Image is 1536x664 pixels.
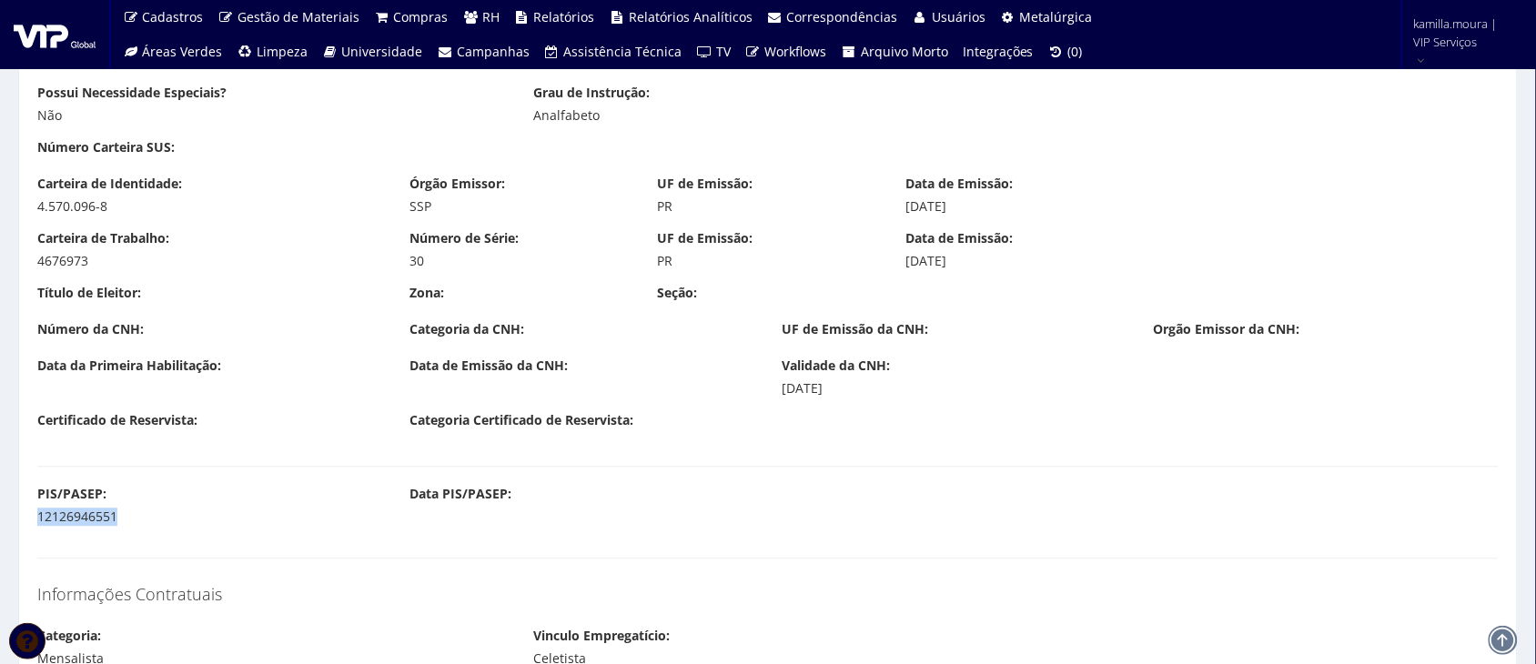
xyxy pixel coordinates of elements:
[658,176,753,194] label: UF de Emissão:
[905,253,1127,271] div: [DATE]
[629,8,753,25] span: Relatórios Analíticos
[394,8,449,25] span: Compras
[37,176,182,194] label: Carteira de Identidade:
[430,35,538,69] a: Campanhas
[1041,35,1090,69] a: (0)
[658,198,879,216] div: PR
[409,176,505,194] label: Órgão Emissor:
[37,139,175,157] label: Número Carteira SUS:
[963,43,1034,60] span: Integrações
[230,35,316,69] a: Limpeza
[834,35,956,69] a: Arquivo Morto
[905,230,1013,248] label: Data de Emissão:
[533,85,650,103] label: Grau de Instrução:
[257,43,308,60] span: Limpeza
[787,8,898,25] span: Correspondências
[37,628,101,646] label: Categoria:
[905,176,1013,194] label: Data de Emissão:
[14,21,96,48] img: logo
[690,35,739,69] a: TV
[537,35,690,69] a: Assistência Técnica
[932,8,985,25] span: Usuários
[37,85,227,103] label: Possui Necessidade Especiais?
[37,508,382,527] div: 12126946551
[409,357,568,376] label: Data de Emissão da CNH:
[37,357,221,376] label: Data da Primeira Habilitação:
[342,43,423,60] span: Universidade
[409,285,444,303] label: Zona:
[37,321,144,339] label: Número da CNH:
[782,357,890,376] label: Validade da CNH:
[409,412,633,430] label: Categoria Certificado de Reservista:
[457,43,530,60] span: Campanhas
[533,107,1002,126] div: Analfabeto
[533,628,670,646] label: Vinculo Empregatício:
[37,230,169,248] label: Carteira de Trabalho:
[1020,8,1093,25] span: Metalúrgica
[143,8,204,25] span: Cadastros
[1154,321,1300,339] label: Orgão Emissor da CNH:
[716,43,731,60] span: TV
[782,321,928,339] label: UF de Emissão da CNH:
[37,412,197,430] label: Certificado de Reservista:
[1414,15,1512,51] span: kamilla.moura | VIP Serviços
[409,321,524,339] label: Categoria da CNH:
[905,198,1127,216] div: [DATE]
[409,198,631,216] div: SSP
[409,253,631,271] div: 30
[861,43,948,60] span: Arquivo Morto
[1068,43,1083,60] span: (0)
[315,35,430,69] a: Universidade
[37,285,141,303] label: Título de Eleitor:
[143,43,223,60] span: Áreas Verdes
[409,486,511,504] label: Data PIS/PASEP:
[765,43,827,60] span: Workflows
[955,35,1041,69] a: Integrações
[37,107,506,126] div: Não
[534,8,595,25] span: Relatórios
[37,198,382,216] div: 4.570.096-8
[37,587,1499,605] h4: Informações Contratuais
[237,8,359,25] span: Gestão de Materiais
[37,486,106,504] label: PIS/PASEP:
[37,253,382,271] div: 4676973
[782,380,1127,398] div: [DATE]
[482,8,500,25] span: RH
[738,35,834,69] a: Workflows
[564,43,682,60] span: Assistência Técnica
[658,230,753,248] label: UF de Emissão:
[409,230,519,248] label: Número de Série:
[116,35,230,69] a: Áreas Verdes
[658,253,879,271] div: PR
[658,285,698,303] label: Seção:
